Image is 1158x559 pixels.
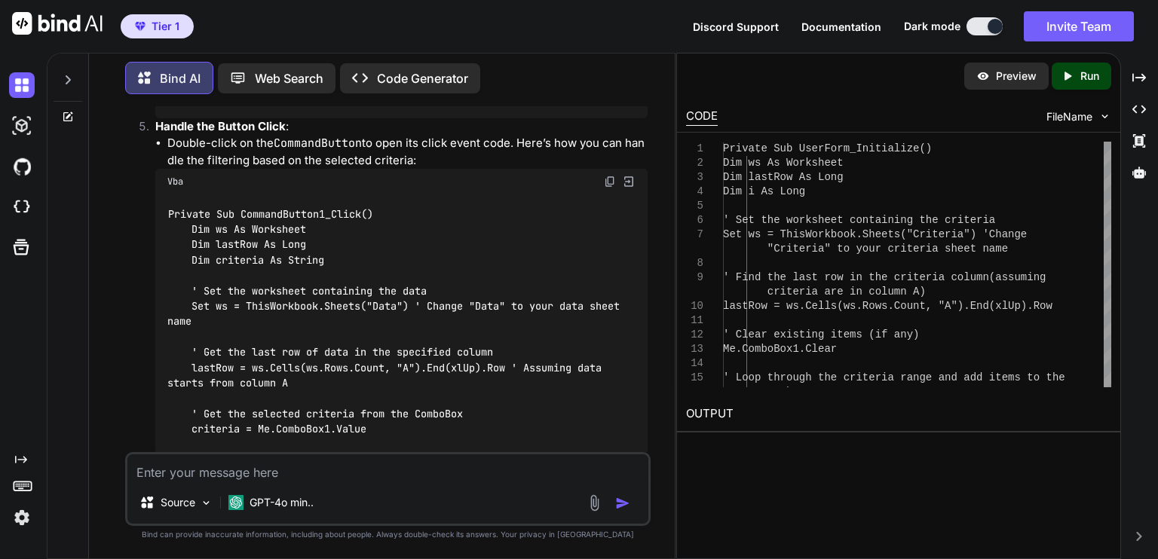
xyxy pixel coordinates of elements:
[9,113,35,139] img: darkAi-studio
[686,299,703,313] div: 10
[686,213,703,228] div: 6
[723,214,995,226] span: ' Set the worksheet containing the criteria
[9,194,35,220] img: cloudideIcon
[677,396,1120,432] h2: OUTPUT
[723,171,844,183] span: Dim lastRow As Long
[686,313,703,328] div: 11
[723,343,837,355] span: Me.ComboBox1.Clear
[686,142,703,156] div: 1
[723,185,805,197] span: Dim i As Long
[686,356,703,371] div: 14
[155,118,648,136] p: :
[586,494,603,512] img: attachment
[121,14,194,38] button: premiumTier 1
[9,154,35,179] img: githubDark
[604,176,616,188] img: copy
[686,342,703,356] div: 13
[767,286,926,298] span: criteria are in column A)
[9,72,35,98] img: darkChat
[989,271,1046,283] span: (assuming
[1046,109,1092,124] span: FileName
[767,243,1008,255] span: "Criteria" to your criteria sheet name
[125,529,651,540] p: Bind can provide inaccurate information, including about people. Always double-check its answers....
[686,170,703,185] div: 3
[723,300,995,312] span: lastRow = ws.Cells(ws.Rows.Count, "A").End(
[686,270,703,285] div: 9
[995,371,1065,383] span: tems to the
[801,20,881,33] span: Documentation
[155,119,286,133] strong: Handle the Button Click
[686,228,703,242] div: 7
[686,156,703,170] div: 2
[686,371,703,385] div: 15
[686,185,703,199] div: 4
[686,256,703,270] div: 8
[904,19,960,34] span: Dark mode
[255,69,323,87] p: Web Search
[1080,69,1099,84] p: Run
[767,386,818,398] span: ComboBox
[377,69,468,87] p: Code Generator
[152,19,179,34] span: Tier 1
[167,135,648,169] li: Double-click on the to open its click event code. Here’s how you can handle the filtering based o...
[1024,11,1134,41] button: Invite Team
[723,371,995,383] span: ' Loop through the criteria range and add i
[135,22,146,31] img: premium
[723,157,844,169] span: Dim ws As Worksheet
[996,69,1037,84] p: Preview
[723,228,989,240] span: Set ws = ThisWorkbook.Sheets("Criteria") '
[167,176,183,188] span: Vba
[723,142,932,154] span: Private Sub UserForm_Initialize()
[200,496,213,509] img: Pick Models
[622,175,636,188] img: Open in Browser
[723,328,919,341] span: ' Clear existing items (if any)
[274,136,362,151] code: CommandButton
[801,19,881,35] button: Documentation
[686,328,703,342] div: 12
[250,495,314,510] p: GPT-4o min..
[686,108,718,126] div: CODE
[723,271,989,283] span: ' Find the last row in the criteria column
[228,495,244,510] img: GPT-4o mini
[693,19,779,35] button: Discord Support
[976,69,990,83] img: preview
[9,505,35,530] img: settings
[12,12,103,35] img: Bind AI
[686,199,703,213] div: 5
[161,495,195,510] p: Source
[995,300,1052,312] span: xlUp).Row
[693,20,779,33] span: Discord Support
[989,228,1027,240] span: Change
[615,496,630,511] img: icon
[160,69,201,87] p: Bind AI
[1098,110,1111,123] img: chevron down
